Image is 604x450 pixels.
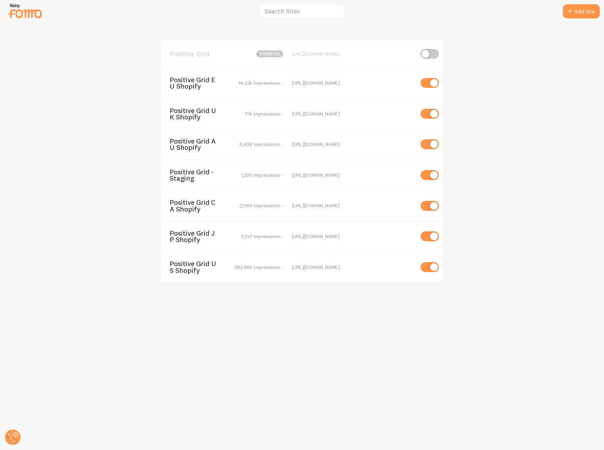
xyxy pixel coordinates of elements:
[170,107,227,120] span: Positive Grid UK Shopify
[292,202,414,209] div: [URL][DOMAIN_NAME]
[292,51,414,57] div: [URL][DOMAIN_NAME]
[292,111,414,117] div: [URL][DOMAIN_NAME]
[170,199,227,212] span: Positive Grid CA Shopify
[292,233,414,240] div: [URL][DOMAIN_NAME]
[292,141,414,147] div: [URL][DOMAIN_NAME]
[170,260,227,274] span: Positive Grid US Shopify
[238,80,283,86] span: 14.32k Impressions -
[292,80,414,86] div: [URL][DOMAIN_NAME]
[170,138,227,151] span: Positive Grid AU Shopify
[170,51,227,57] span: Positive Grid
[245,111,283,117] span: 17k Impressions -
[256,50,283,57] span: disabled
[235,264,283,270] span: 283.86k Impressions -
[170,230,227,243] span: Positive Grid JP Shopify
[292,172,414,178] div: [URL][DOMAIN_NAME]
[239,141,283,147] span: 8,699 Impressions -
[7,2,43,20] img: fomo-relay-logo-orange.svg
[170,77,227,90] span: Positive Grid EU Shopify
[241,233,283,240] span: 2,130 Impressions -
[241,172,283,178] span: 1,220 Impressions -
[239,202,283,209] span: 2,089 Impressions -
[292,264,414,270] div: [URL][DOMAIN_NAME]
[170,169,227,182] span: Positive Grid - Staging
